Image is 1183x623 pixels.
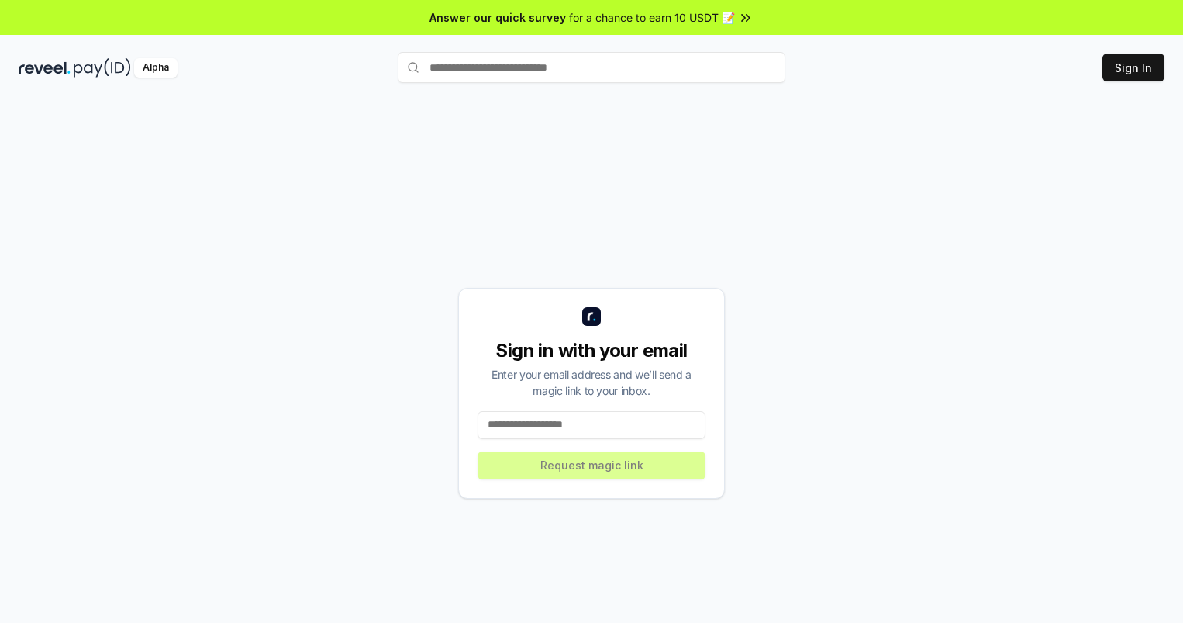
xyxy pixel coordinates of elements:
span: for a chance to earn 10 USDT 📝 [569,9,735,26]
button: Sign In [1102,54,1164,81]
div: Alpha [134,58,178,78]
img: logo_small [582,307,601,326]
img: reveel_dark [19,58,71,78]
div: Enter your email address and we’ll send a magic link to your inbox. [478,366,705,399]
img: pay_id [74,58,131,78]
span: Answer our quick survey [429,9,566,26]
div: Sign in with your email [478,338,705,363]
